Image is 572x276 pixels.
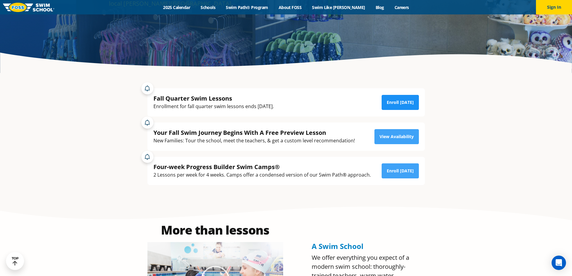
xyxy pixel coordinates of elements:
span: A Swim School [312,241,363,251]
div: Four-week Progress Builder Swim Camps® [153,163,371,171]
a: 2025 Calendar [158,5,195,10]
a: Schools [195,5,221,10]
div: Open Intercom Messenger [552,256,566,270]
a: Blog [370,5,389,10]
a: Swim Path® Program [221,5,273,10]
div: Enrollment for fall quarter swim lessons ends [DATE]. [153,102,274,111]
a: Careers [389,5,414,10]
a: View Availability [374,129,419,144]
div: Fall Quarter Swim Lessons [153,94,274,102]
a: Enroll [DATE] [382,95,419,110]
img: FOSS Swim School Logo [3,3,54,12]
a: About FOSS [273,5,307,10]
a: Enroll [DATE] [382,163,419,178]
div: New Families: Tour the school, meet the teachers, & get a custom level recommendation! [153,137,355,145]
div: TOP [12,256,19,266]
h2: More than lessons [147,224,283,236]
div: 2 Lessons per week for 4 weeks. Camps offer a condensed version of our Swim Path® approach. [153,171,371,179]
a: Swim Like [PERSON_NAME] [307,5,371,10]
div: Your Fall Swim Journey Begins With A Free Preview Lesson [153,129,355,137]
